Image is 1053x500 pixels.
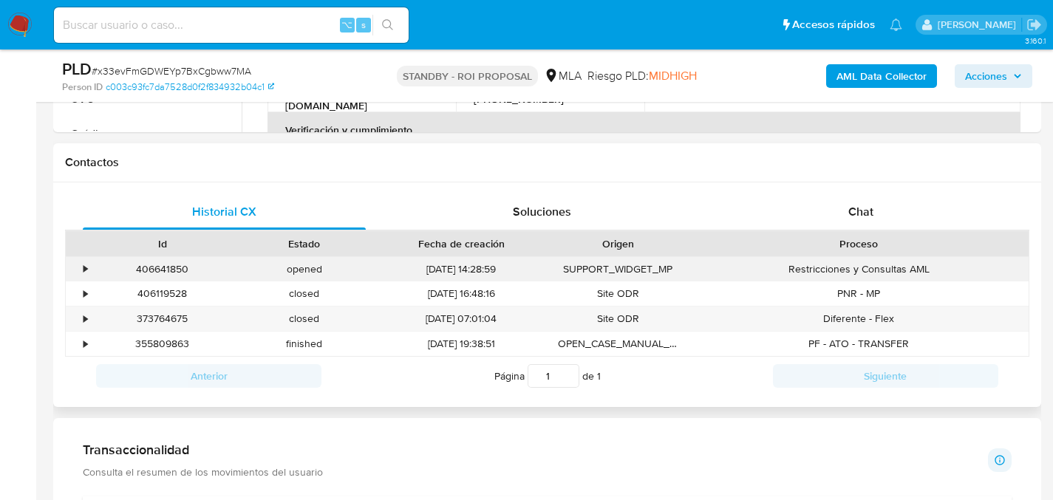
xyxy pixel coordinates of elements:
a: Notificaciones [890,18,902,31]
div: • [84,287,87,301]
div: Diferente - Flex [689,306,1029,331]
div: 406641850 [92,257,234,281]
span: # x33evFmGDWEYp7BxCgbww7MA [92,64,251,78]
span: ⌥ [341,18,352,32]
div: 355809863 [92,332,234,356]
div: 373764675 [92,306,234,331]
div: [DATE] 14:28:59 [375,257,548,281]
span: MIDHIGH [649,67,697,84]
div: closed [234,281,375,306]
button: Acciones [955,64,1032,88]
div: Site ODR [548,281,689,306]
p: STANDBY - ROI PROPOSAL [397,66,538,86]
div: PNR - MP [689,281,1029,306]
span: Soluciones [513,203,571,220]
div: opened [234,257,375,281]
input: Buscar usuario o caso... [54,16,409,35]
div: Site ODR [548,306,689,331]
div: [DATE] 19:38:51 [375,332,548,356]
span: Historial CX [192,203,256,220]
div: Restricciones y Consultas AML [689,257,1029,281]
b: AML Data Collector [836,64,927,88]
span: s [361,18,366,32]
div: PF - ATO - TRANSFER [689,332,1029,356]
th: Verificación y cumplimiento [267,112,1020,148]
p: [PHONE_NUMBER] [474,92,564,106]
span: Acciones [965,64,1007,88]
div: finished [234,332,375,356]
a: c003c93fc7da7528d0f2f834932b04c1 [106,81,274,94]
div: OPEN_CASE_MANUAL_REVIEW [548,332,689,356]
button: search-icon [372,15,403,35]
div: Proceso [699,236,1018,251]
div: Estado [244,236,365,251]
a: Salir [1026,17,1042,32]
div: closed [234,306,375,331]
div: Origen [558,236,679,251]
b: PLD [62,57,92,81]
div: 406119528 [92,281,234,306]
div: • [84,337,87,351]
div: • [84,312,87,326]
button: Anterior [96,364,321,388]
div: [DATE] 07:01:04 [375,306,548,331]
button: Siguiente [773,364,998,388]
span: Chat [848,203,873,220]
div: Id [102,236,223,251]
span: 3.160.1 [1025,35,1046,47]
span: Accesos rápidos [792,17,875,32]
div: MLA [544,68,582,84]
button: Créditos [57,117,242,152]
div: [DATE] 16:48:16 [375,281,548,306]
span: Riesgo PLD: [587,68,697,84]
div: SUPPORT_WIDGET_MP [548,257,689,281]
p: facundo.marin@mercadolibre.com [938,18,1021,32]
div: • [84,262,87,276]
button: AML Data Collector [826,64,937,88]
span: 1 [597,369,601,383]
span: Página de [494,364,601,388]
h1: Contactos [65,155,1029,170]
b: Person ID [62,81,103,94]
div: Fecha de creación [386,236,537,251]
